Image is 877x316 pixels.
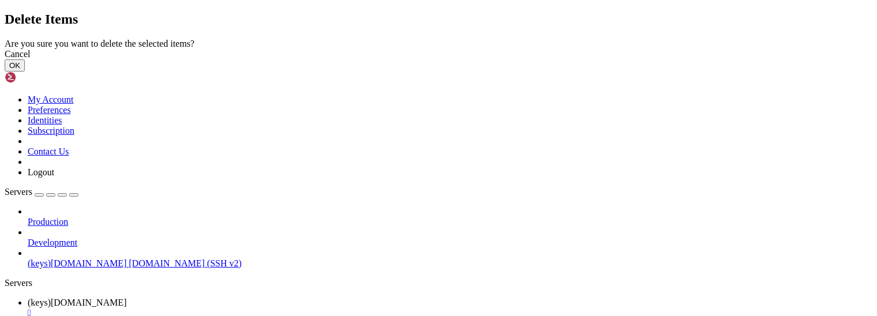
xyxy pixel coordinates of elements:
span: Servers [5,187,32,197]
a: My Account [28,95,74,104]
a: Preferences [28,105,71,115]
div: Servers [5,278,872,288]
a: Development [28,238,872,248]
a: (keys)[DOMAIN_NAME] [DOMAIN_NAME] (SSH v2) [28,258,872,269]
li: Development [28,227,872,248]
a: Subscription [28,126,74,136]
span: (keys)[DOMAIN_NAME] [28,258,127,268]
h2: Delete Items [5,12,872,27]
a: Production [28,217,872,227]
button: OK [5,59,25,72]
img: Shellngn [5,72,71,83]
span: (keys)[DOMAIN_NAME] [28,298,127,307]
div: Cancel [5,49,872,59]
span: Production [28,217,68,227]
a: Servers [5,187,78,197]
li: Production [28,206,872,227]
a: Identities [28,115,62,125]
span: [DOMAIN_NAME] (SSH v2) [129,258,242,268]
li: (keys)[DOMAIN_NAME] [DOMAIN_NAME] (SSH v2) [28,248,872,269]
a: Contact Us [28,146,69,156]
div: Are you sure you want to delete the selected items? [5,39,872,49]
a: Logout [28,167,54,177]
span: Development [28,238,77,247]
